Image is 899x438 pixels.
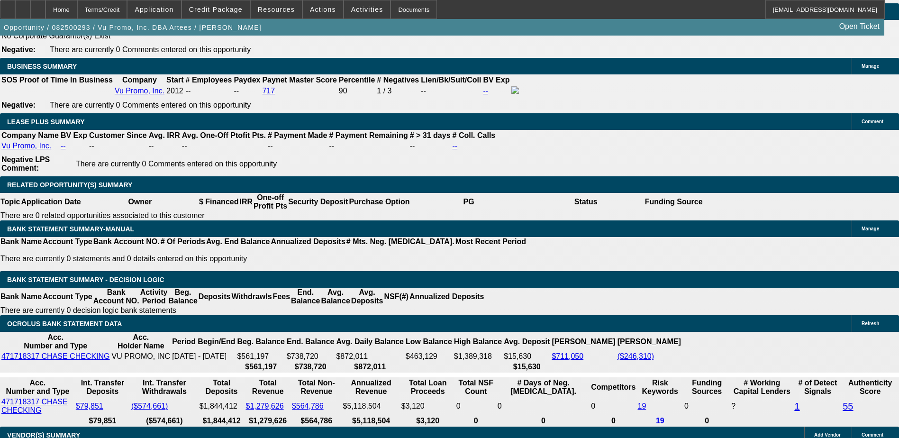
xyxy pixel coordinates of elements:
[843,401,853,411] a: 55
[339,76,375,84] b: Percentile
[42,288,93,306] th: Account Type
[456,397,496,415] td: 0
[189,6,243,13] span: Credit Package
[76,402,103,410] a: $79,851
[377,76,419,84] b: # Negatives
[401,397,455,415] td: $3,120
[166,86,184,96] td: 2012
[231,288,272,306] th: Withdrawls
[617,352,654,360] a: ($246,310)
[50,101,251,109] span: There are currently 0 Comments entered on this opportunity
[346,237,455,246] th: # Mts. Neg. [MEDICAL_DATA].
[199,378,245,396] th: Total Deposits
[637,378,683,396] th: Risk Keywords
[149,131,180,139] b: Avg. IRR
[7,181,132,189] span: RELATED OPPORTUNITY(S) SUMMARY
[348,193,410,211] th: Purchase Option
[527,193,645,211] th: Status
[236,333,285,351] th: Beg. Balance
[182,131,266,139] b: Avg. One-Off Ptofit Pts.
[291,416,342,426] th: $564,786
[497,416,590,426] th: 0
[336,362,404,372] th: $872,011
[503,362,550,372] th: $15,630
[684,416,730,426] th: 0
[198,288,231,306] th: Deposits
[551,333,616,351] th: [PERSON_NAME]
[7,118,85,126] span: LEASE PLUS SUMMARY
[303,0,343,18] button: Actions
[637,402,646,410] a: 19
[552,352,583,360] a: $711,050
[182,141,266,151] td: --
[115,87,164,95] a: Vu Promo, Inc.
[497,378,590,396] th: # Days of Neg. [MEDICAL_DATA].
[453,131,496,139] b: # Coll. Calls
[61,142,66,150] a: --
[122,76,157,84] b: Company
[351,288,384,306] th: Avg. Deposits
[291,378,342,396] th: Total Non-Revenue
[199,193,239,211] th: $ Financed
[233,86,261,96] td: --
[684,397,730,415] td: 0
[862,432,883,438] span: Comment
[343,416,400,426] th: $5,118,504
[7,320,122,328] span: OCROLUS BANK STATEMENT DATA
[409,288,484,306] th: Annualized Deposits
[731,378,793,396] th: # Working Capital Lenders
[286,352,335,361] td: $738,720
[160,237,206,246] th: # Of Periods
[339,87,375,95] div: 90
[206,237,271,246] th: Avg. End Balance
[410,193,527,211] th: PG
[410,131,451,139] b: # > 31 days
[186,87,191,95] span: --
[456,416,496,426] th: 0
[842,378,898,396] th: Authenticity Score
[251,0,302,18] button: Resources
[794,378,841,396] th: # of Detect Signals
[76,160,277,168] span: There are currently 0 Comments entered on this opportunity
[1,101,36,109] b: Negative:
[454,352,502,361] td: $1,389,318
[186,76,232,84] b: # Employees
[310,6,336,13] span: Actions
[405,333,453,351] th: Low Balance
[127,0,181,18] button: Application
[1,352,110,360] a: 471718317 CHASE CHECKING
[656,417,664,425] a: 19
[236,352,285,361] td: $561,197
[131,378,198,396] th: Int. Transfer Withdrawals
[794,401,799,411] a: 1
[814,432,841,438] span: Add Vendor
[135,6,173,13] span: Application
[1,155,50,172] b: Negative LPS Comment:
[291,288,320,306] th: End. Balance
[483,87,488,95] a: --
[270,237,345,246] th: Annualized Deposits
[343,378,400,396] th: Annualized Revenue
[93,237,160,246] th: Bank Account NO.
[453,142,458,150] a: --
[75,416,130,426] th: $79,851
[456,378,496,396] th: Sum of the Total NSF Count and Total Overdraft Fee Count from Ocrolus
[245,416,290,426] th: $1,279,626
[684,378,730,396] th: Funding Sources
[862,321,879,326] span: Refresh
[590,378,636,396] th: Competitors
[455,237,527,246] th: Most Recent Period
[42,237,93,246] th: Account Type
[329,131,408,139] b: # Payment Remaining
[336,352,404,361] td: $872,011
[82,193,199,211] th: Owner
[148,141,181,151] td: --
[131,402,168,410] a: ($574,661)
[286,362,335,372] th: $738,720
[497,397,590,415] td: 0
[1,131,59,139] b: Company Name
[131,416,198,426] th: ($574,661)
[645,193,703,211] th: Funding Source
[288,193,348,211] th: Security Deposit
[0,255,526,263] p: There are currently 0 statements and 0 details entered on this opportunity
